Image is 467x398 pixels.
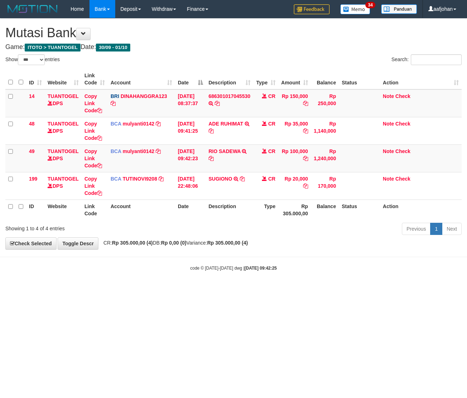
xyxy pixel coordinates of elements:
a: Copy mulyanti0142 to clipboard [156,121,161,127]
td: [DATE] 22:48:06 [175,172,206,200]
a: Copy 686301017045530 to clipboard [215,100,220,106]
a: Check Selected [5,237,57,250]
span: 48 [29,121,35,127]
img: Button%20Memo.svg [340,4,370,14]
span: 30/09 - 01/10 [96,44,130,51]
a: Note [383,93,394,99]
th: Balance [311,200,339,220]
a: Copy Rp 100,000 to clipboard [303,156,308,161]
th: Description [206,200,253,220]
a: Copy Link Code [84,93,102,113]
td: [DATE] 08:37:37 [175,89,206,117]
a: Check [395,93,410,99]
th: Type: activate to sort column ascending [253,69,278,89]
a: Copy Link Code [84,176,102,196]
th: Status [339,200,380,220]
span: BRI [111,93,119,99]
a: 1 [430,223,442,235]
td: Rp 150,000 [278,89,311,117]
th: Amount: activate to sort column ascending [278,69,311,89]
a: Check [395,121,410,127]
td: Rp 20,000 [278,172,311,200]
span: BCA [111,121,121,127]
th: Action [380,200,462,220]
span: CR [268,93,275,99]
a: TUANTOGEL [48,121,79,127]
a: Copy ADE RUHIMAT to clipboard [209,128,214,134]
h1: Mutasi Bank [5,26,462,40]
span: 199 [29,176,37,182]
th: ID [26,200,45,220]
a: Copy mulyanti0142 to clipboard [156,148,161,154]
span: 49 [29,148,35,154]
a: Note [383,148,394,154]
a: Copy TUTINOVI9208 to clipboard [159,176,164,182]
a: SUGIONO [209,176,232,182]
th: Date: activate to sort column descending [175,69,206,89]
strong: [DATE] 09:42:25 [244,266,277,271]
img: panduan.png [381,4,417,14]
td: Rp 100,000 [278,144,311,172]
label: Show entries [5,54,60,65]
strong: Rp 305.000,00 (4) [112,240,153,246]
a: Note [383,121,394,127]
a: Copy RIO SADEWA to clipboard [209,156,214,161]
span: BCA [111,148,121,154]
td: DPS [45,144,82,172]
a: Previous [402,223,430,235]
td: [DATE] 09:41:25 [175,117,206,144]
a: DINAHANGGRA123 [121,93,167,99]
strong: Rp 0,00 (0) [161,240,186,246]
a: Copy SUGIONO to clipboard [240,176,245,182]
small: code © [DATE]-[DATE] dwg | [190,266,277,271]
th: Rp 305.000,00 [278,200,311,220]
td: Rp 1,140,000 [311,117,339,144]
th: Description: activate to sort column ascending [206,69,253,89]
td: Rp 170,000 [311,172,339,200]
a: mulyanti0142 [123,121,155,127]
td: Rp 250,000 [311,89,339,117]
td: Rp 35,000 [278,117,311,144]
th: Date [175,200,206,220]
img: MOTION_logo.png [5,4,60,14]
a: 686301017045530 [209,93,250,99]
a: Copy Rp 35,000 to clipboard [303,128,308,134]
a: TUANTOGEL [48,148,79,154]
th: Balance [311,69,339,89]
span: CR [268,148,275,154]
a: TUANTOGEL [48,176,79,182]
a: Copy Link Code [84,148,102,168]
th: Account [108,200,175,220]
span: 14 [29,93,35,99]
strong: Rp 305.000,00 (4) [207,240,248,246]
h4: Game: Date: [5,44,462,51]
span: CR: DB: Variance: [100,240,248,246]
a: mulyanti0142 [123,148,155,154]
td: DPS [45,89,82,117]
span: CR [268,121,275,127]
a: Copy Rp 20,000 to clipboard [303,183,308,189]
th: ID: activate to sort column ascending [26,69,45,89]
img: Feedback.jpg [294,4,330,14]
th: Action: activate to sort column ascending [380,69,462,89]
th: Status [339,69,380,89]
label: Search: [391,54,462,65]
td: DPS [45,117,82,144]
a: TUANTOGEL [48,93,79,99]
a: RIO SADEWA [209,148,241,154]
a: Note [383,176,394,182]
span: BCA [111,176,121,182]
td: DPS [45,172,82,200]
a: Copy DINAHANGGRA123 to clipboard [111,100,116,106]
th: Website: activate to sort column ascending [45,69,82,89]
a: Copy Rp 150,000 to clipboard [303,100,308,106]
th: Link Code [82,200,108,220]
a: Copy Link Code [84,121,102,141]
a: Next [442,223,462,235]
a: TUTINOVI9208 [123,176,157,182]
span: 34 [365,2,375,8]
select: Showentries [18,54,45,65]
a: Check [395,148,410,154]
span: ITOTO > TUANTOGEL [25,44,81,51]
td: [DATE] 09:42:23 [175,144,206,172]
